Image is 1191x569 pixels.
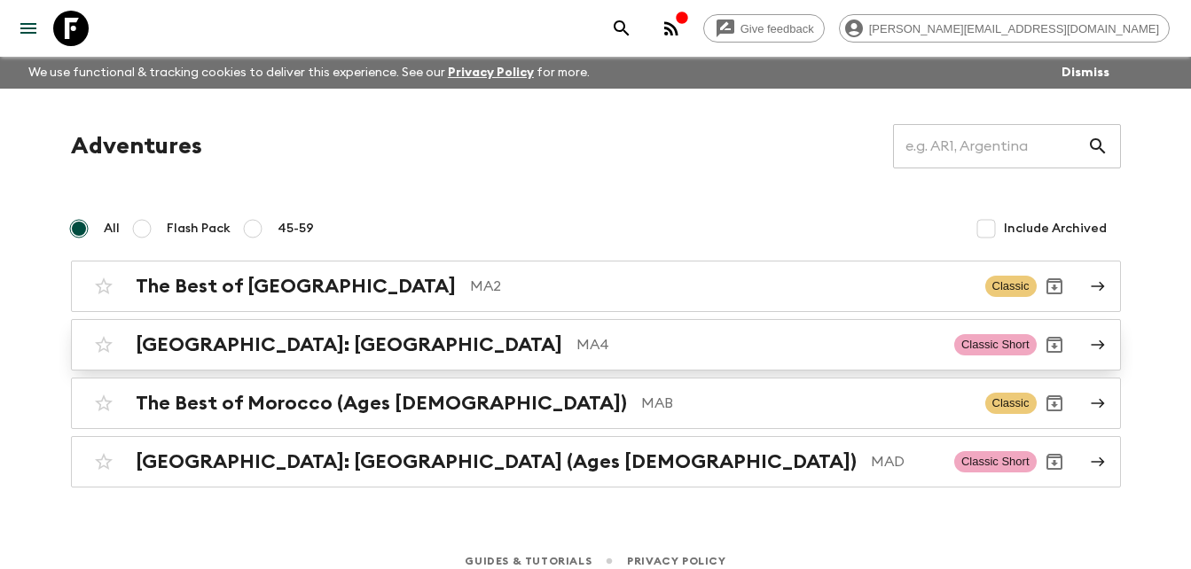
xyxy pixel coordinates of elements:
[985,276,1037,297] span: Classic
[576,334,940,355] p: MA4
[71,261,1121,312] a: The Best of [GEOGRAPHIC_DATA]MA2ClassicArchive
[954,334,1037,355] span: Classic Short
[71,378,1121,429] a: The Best of Morocco (Ages [DEMOGRAPHIC_DATA])MABClassicArchive
[731,22,824,35] span: Give feedback
[893,121,1087,171] input: e.g. AR1, Argentina
[1037,327,1072,362] button: Archive
[71,129,202,164] h1: Adventures
[703,14,825,43] a: Give feedback
[1037,269,1072,304] button: Archive
[954,451,1037,472] span: Classic Short
[604,11,639,46] button: search adventures
[136,333,562,356] h2: [GEOGRAPHIC_DATA]: [GEOGRAPHIC_DATA]
[136,275,456,298] h2: The Best of [GEOGRAPHIC_DATA]
[71,319,1121,370] a: [GEOGRAPHIC_DATA]: [GEOGRAPHIC_DATA]MA4Classic ShortArchive
[1057,60,1114,85] button: Dismiss
[104,220,120,238] span: All
[11,11,46,46] button: menu
[871,451,940,472] p: MAD
[136,450,857,473] h2: [GEOGRAPHIC_DATA]: [GEOGRAPHIC_DATA] (Ages [DEMOGRAPHIC_DATA])
[21,57,597,89] p: We use functional & tracking cookies to deliver this experience. See our for more.
[839,14,1170,43] div: [PERSON_NAME][EMAIL_ADDRESS][DOMAIN_NAME]
[167,220,231,238] span: Flash Pack
[1037,444,1072,479] button: Archive
[985,393,1037,414] span: Classic
[1004,220,1107,238] span: Include Archived
[641,393,971,414] p: MAB
[136,392,627,415] h2: The Best of Morocco (Ages [DEMOGRAPHIC_DATA])
[448,66,534,79] a: Privacy Policy
[71,436,1121,487] a: [GEOGRAPHIC_DATA]: [GEOGRAPHIC_DATA] (Ages [DEMOGRAPHIC_DATA])MADClassic ShortArchive
[278,220,314,238] span: 45-59
[1037,386,1072,421] button: Archive
[470,276,971,297] p: MA2
[859,22,1169,35] span: [PERSON_NAME][EMAIL_ADDRESS][DOMAIN_NAME]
